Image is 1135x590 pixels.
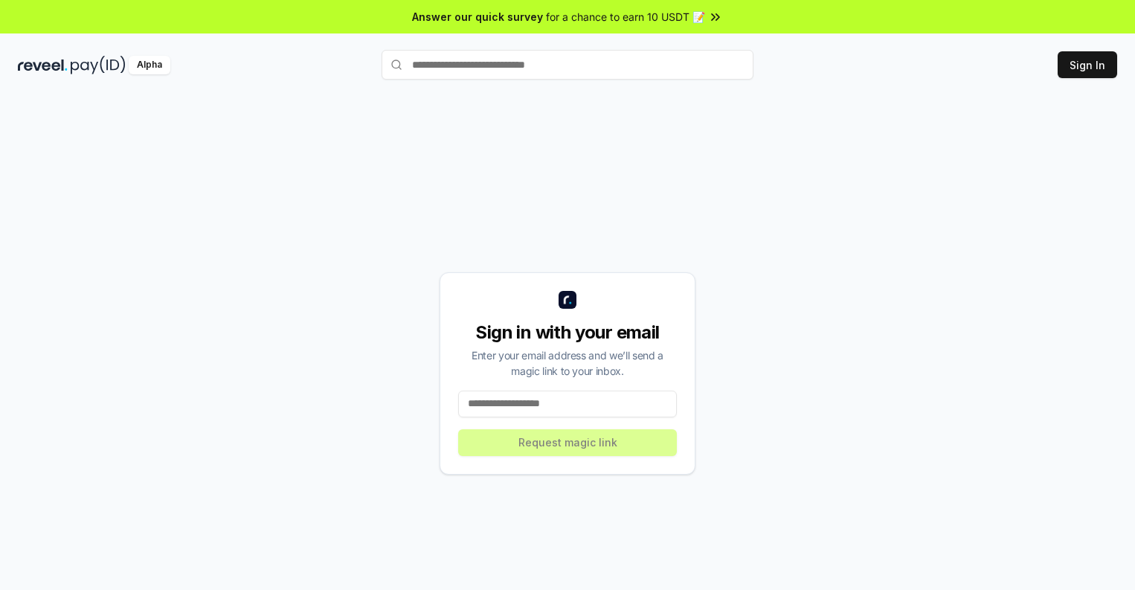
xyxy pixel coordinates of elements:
[559,291,576,309] img: logo_small
[412,9,543,25] span: Answer our quick survey
[458,321,677,344] div: Sign in with your email
[458,347,677,379] div: Enter your email address and we’ll send a magic link to your inbox.
[71,56,126,74] img: pay_id
[546,9,705,25] span: for a chance to earn 10 USDT 📝
[1058,51,1117,78] button: Sign In
[129,56,170,74] div: Alpha
[18,56,68,74] img: reveel_dark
